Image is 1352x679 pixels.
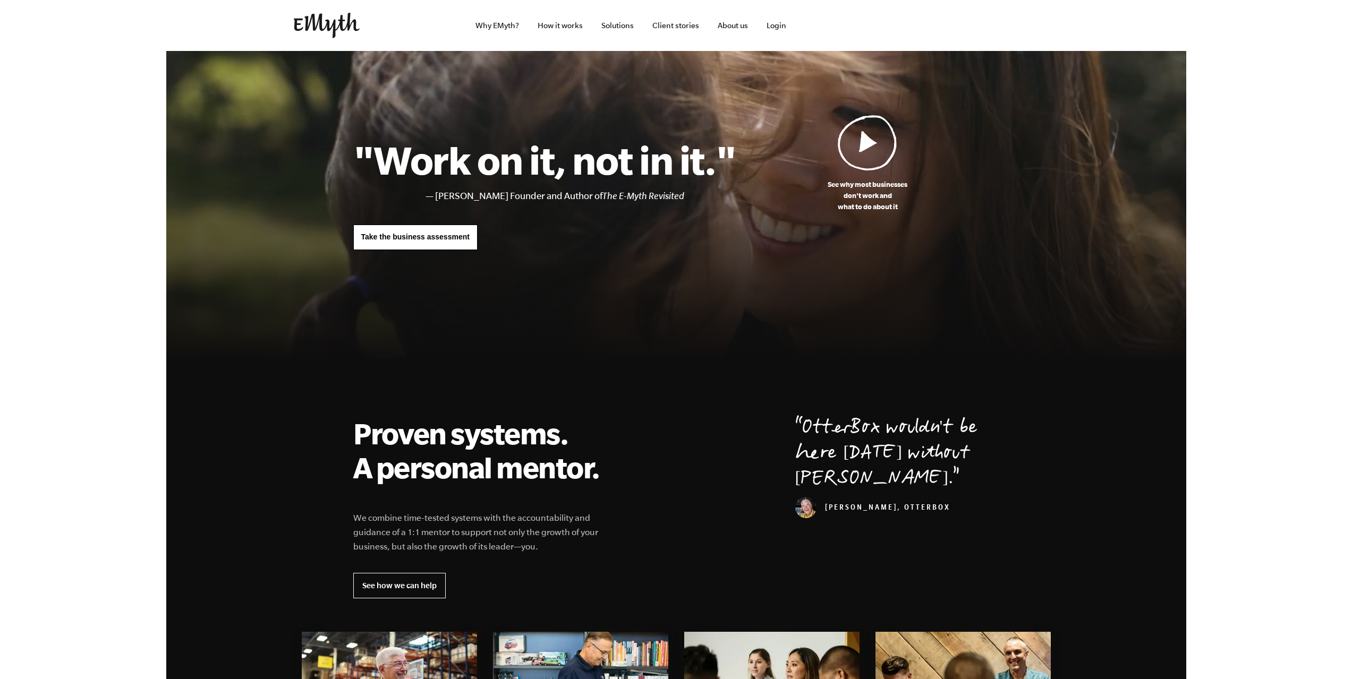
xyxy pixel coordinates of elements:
[602,191,684,201] i: The E-Myth Revisited
[795,497,817,518] img: Curt Richardson, OtterBox
[353,573,446,598] a: See how we can help
[947,14,1059,37] iframe: Embedded CTA
[435,188,736,204] li: [PERSON_NAME] Founder and Author of
[795,504,950,513] cite: [PERSON_NAME], OtterBox
[1299,628,1352,679] iframe: Chat Widget
[736,115,999,212] a: See why most businessesdon't work andwhat to do about it
[353,511,613,554] p: We combine time-tested systems with the accountability and guidance of a 1:1 mentor to support no...
[838,115,897,170] img: Play Video
[830,14,942,37] iframe: Embedded CTA
[353,225,478,250] a: Take the business assessment
[353,136,736,183] h1: "Work on it, not in it."
[361,233,470,241] span: Take the business assessment
[294,13,360,38] img: EMyth
[353,416,613,484] h2: Proven systems. A personal mentor.
[795,416,999,493] p: OtterBox wouldn't be here [DATE] without [PERSON_NAME].
[736,179,999,212] p: See why most businesses don't work and what to do about it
